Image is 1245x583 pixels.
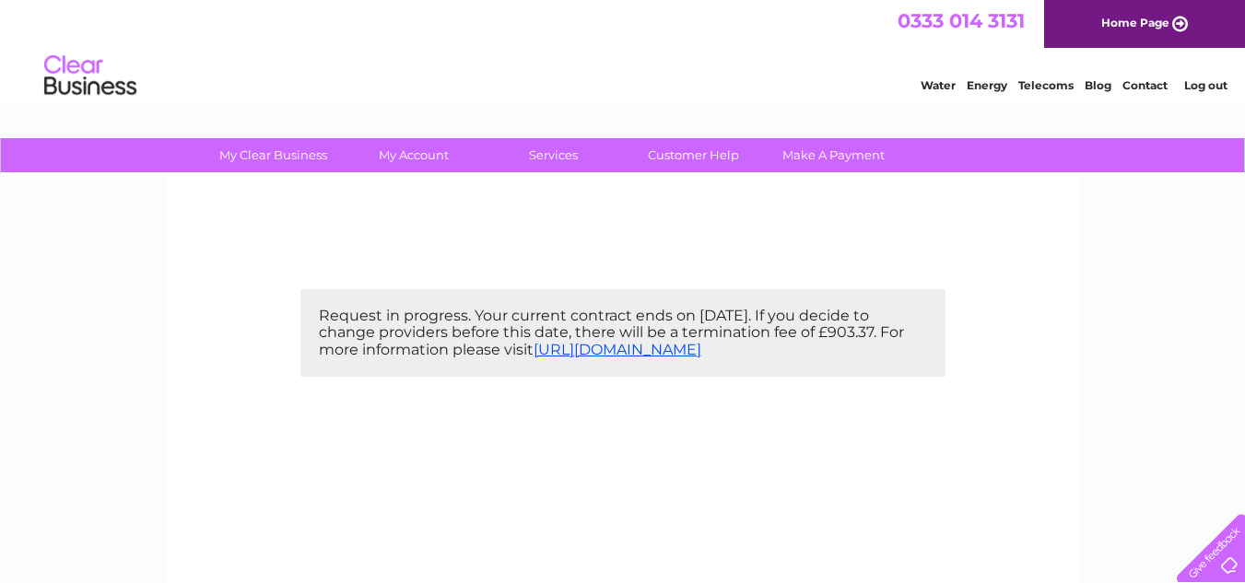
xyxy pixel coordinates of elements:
div: Clear Business is a trading name of Verastar Limited (registered in [GEOGRAPHIC_DATA] No. 3667643... [188,10,1059,89]
a: Water [921,78,956,92]
a: Energy [967,78,1007,92]
a: Customer Help [617,138,769,172]
a: Log out [1184,78,1227,92]
a: Services [477,138,629,172]
a: [URL][DOMAIN_NAME] [534,341,701,358]
a: Make A Payment [758,138,910,172]
img: logo.png [43,48,137,104]
a: My Clear Business [197,138,349,172]
a: Contact [1122,78,1168,92]
a: Blog [1085,78,1111,92]
div: Request in progress. Your current contract ends on [DATE]. If you decide to change providers befo... [300,289,945,377]
a: My Account [337,138,489,172]
a: Telecoms [1018,78,1074,92]
a: 0333 014 3131 [898,9,1025,32]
